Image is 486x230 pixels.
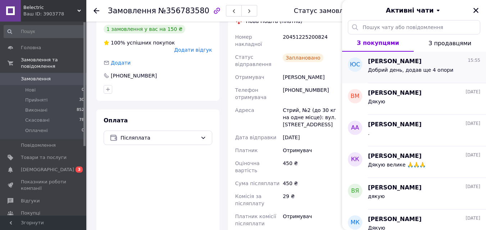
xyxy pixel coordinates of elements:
[294,7,360,14] div: Статус замовлення
[465,215,480,221] span: [DATE]
[368,215,422,224] span: [PERSON_NAME]
[351,124,359,132] span: АА
[111,60,131,66] span: Додати
[368,99,385,104] span: Дякую
[235,147,258,153] span: Платник
[465,89,480,95] span: [DATE]
[76,166,83,173] span: 3
[21,142,56,149] span: Повідомлення
[82,87,84,93] span: 0
[342,178,486,210] button: ВЯ[PERSON_NAME][DATE]дякую
[110,72,158,79] div: [PHONE_NUMBER]
[414,34,486,52] button: З продавцями
[21,154,67,161] span: Товари та послуги
[281,84,345,104] div: [PHONE_NUMBER]
[94,7,99,14] div: Повернутися назад
[235,87,267,100] span: Телефон отримувача
[104,39,175,46] div: успішних покупок
[368,162,426,168] span: Дякую велике 🙏🙏🙏
[235,74,264,80] span: Отримувач
[368,57,422,66] span: [PERSON_NAME]
[21,44,41,51] span: Головна
[235,193,264,206] span: Комісія за післяплату
[21,210,40,216] span: Покупці
[465,184,480,190] span: [DATE]
[368,184,422,192] span: [PERSON_NAME]
[281,71,345,84] div: [PERSON_NAME]
[368,121,422,129] span: [PERSON_NAME]
[281,144,345,157] div: Отримувач
[281,104,345,131] div: Стрий, №2 (до 30 кг на одне місце): вул. [STREET_ADDRESS]
[104,117,128,124] span: Оплата
[23,4,77,11] span: Belectric
[281,131,345,144] div: [DATE]
[362,6,466,15] button: Активні чати
[25,107,47,113] span: Виконані
[368,152,422,160] span: [PERSON_NAME]
[281,190,345,210] div: 29 ₴
[351,155,359,164] span: КК
[121,134,197,142] span: Післяплата
[235,160,260,173] span: Оціночна вартість
[77,107,84,113] span: 852
[351,92,360,100] span: ВМ
[368,67,453,73] span: Добрий день, додав ще 4 опори
[21,179,67,192] span: Показники роботи компанії
[465,121,480,127] span: [DATE]
[465,152,480,158] span: [DATE]
[348,20,480,34] input: Пошук чату або повідомлення
[25,127,48,134] span: Оплачені
[235,107,254,113] span: Адреса
[342,83,486,115] button: ВМ[PERSON_NAME][DATE]Дякую
[108,6,156,15] span: Замовлення
[468,57,480,64] span: 15:55
[368,130,369,136] span: .
[351,187,359,195] span: ВЯ
[283,53,323,62] div: Заплановано
[79,97,84,103] span: 30
[235,135,277,140] span: Дата відправки
[281,30,345,51] div: 20451225200824
[235,213,276,226] span: Платник комісії післяплати
[235,34,262,47] span: Номер накладної
[21,57,86,70] span: Замовлення та повідомлення
[82,127,84,134] span: 0
[104,25,185,33] div: 1 замовлення у вас на 150 ₴
[368,193,385,199] span: дякую
[342,115,486,146] button: АА[PERSON_NAME][DATE].
[25,97,47,103] span: Прийняті
[281,210,345,230] div: Отримувач
[23,11,86,17] div: Ваш ID: 3903778
[281,177,345,190] div: 450 ₴
[368,89,422,97] span: [PERSON_NAME]
[342,146,486,178] button: КК[PERSON_NAME][DATE]Дякую велике 🙏🙏🙏
[21,166,74,173] span: [DEMOGRAPHIC_DATA]
[21,198,40,204] span: Відгуки
[21,76,51,82] span: Замовлення
[342,52,486,83] button: ЮС[PERSON_NAME]15:55Добрий день, додав ще 4 опори
[25,117,50,123] span: Скасовані
[235,54,272,67] span: Статус відправлення
[472,6,480,15] button: Закрити
[281,157,345,177] div: 450 ₴
[79,117,84,123] span: 78
[357,39,399,46] span: З покупцями
[342,34,414,52] button: З покупцями
[158,6,209,15] span: №356783580
[25,87,36,93] span: Нові
[386,6,433,15] span: Активні чати
[111,40,125,46] span: 100%
[350,61,360,69] span: ЮС
[235,180,280,186] span: Сума післяплати
[428,40,471,47] span: З продавцями
[4,25,85,38] input: Пошук
[350,219,359,227] span: МК
[174,47,212,53] span: Додати відгук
